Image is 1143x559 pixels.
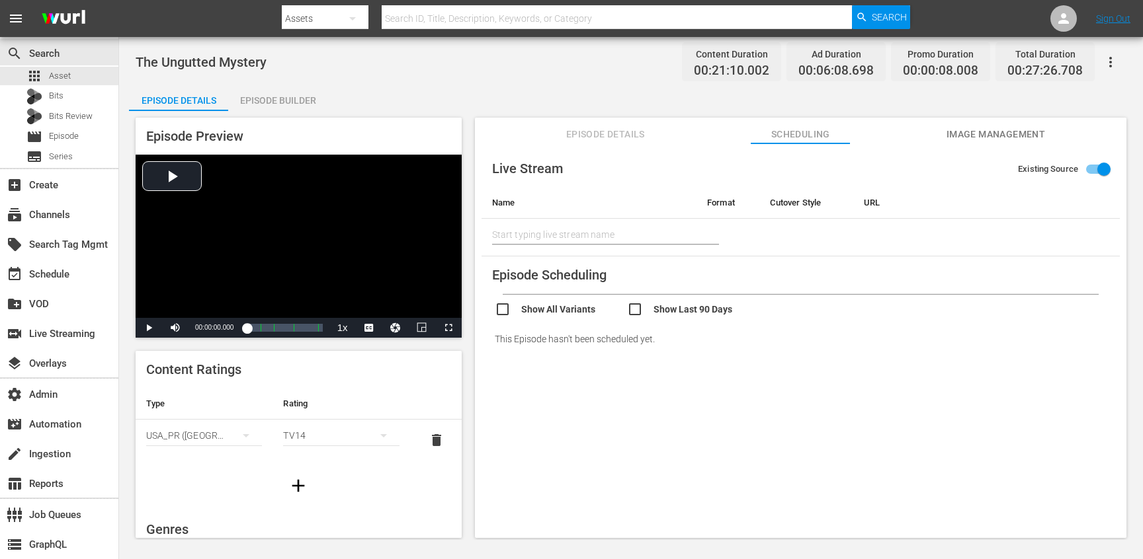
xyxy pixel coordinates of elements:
[49,150,73,163] span: Series
[129,85,228,116] div: Episode Details
[7,446,22,462] span: Ingestion
[421,424,452,456] button: delete
[129,85,228,111] button: Episode Details
[492,267,607,283] span: Episode Scheduling
[946,126,1045,143] span: Image Management
[1007,45,1083,63] div: Total Duration
[146,361,241,377] span: Content Ratings
[49,69,71,83] span: Asset
[136,155,462,338] div: Video Player
[694,63,769,79] span: 00:21:10.002
[492,161,563,176] span: Live Stream
[1096,13,1130,24] a: Sign Out
[7,537,22,552] span: GraphQL
[7,416,22,432] span: Automation
[49,89,63,102] span: Bits
[7,237,22,252] span: Search Tag Mgmt
[228,85,327,111] button: Episode Builder
[8,11,24,26] span: menu
[382,318,409,338] button: Jump To Time
[853,187,1099,219] th: URL
[556,126,655,143] span: Episode Details
[7,177,22,193] span: Create
[146,128,243,144] span: Episode Preview
[146,417,262,454] div: USA_PR ([GEOGRAPHIC_DATA])
[872,5,907,29] span: Search
[7,326,22,342] span: Live Streaming
[136,388,273,420] th: Type
[247,324,322,332] div: Progress Bar
[7,207,22,223] span: Channels
[26,129,42,145] span: Episode
[7,355,22,371] span: Overlays
[903,45,978,63] div: Promo Duration
[435,318,462,338] button: Fullscreen
[228,85,327,116] div: Episode Builder
[7,387,22,402] span: Admin
[798,45,874,63] div: Ad Duration
[49,110,93,123] span: Bits Review
[1007,63,1083,79] span: 00:27:26.708
[852,5,910,29] button: Search
[49,130,79,143] span: Episode
[136,54,267,70] span: The Ungutted Mystery
[26,68,42,84] span: Asset
[356,318,382,338] button: Captions
[7,266,22,282] span: Schedule
[409,318,435,338] button: Picture-in-Picture
[903,63,978,79] span: 00:00:08.008
[136,318,162,338] button: Play
[26,108,42,124] div: Bits Review
[146,521,189,537] span: Genres
[7,296,22,312] span: VOD
[7,507,22,523] span: Job Queues
[273,388,409,420] th: Rating
[26,89,42,104] div: Bits
[329,318,356,338] button: Playback Rate
[1018,163,1078,176] span: Existing Source
[136,388,462,461] table: simple table
[759,187,853,219] th: Cutover Style
[798,63,874,79] span: 00:06:08.698
[162,318,189,338] button: Mute
[482,187,697,219] th: Name
[283,417,399,454] div: TV14
[7,46,22,61] span: Search
[694,45,769,63] div: Content Duration
[697,187,759,219] th: Format
[429,432,444,448] span: delete
[26,149,42,165] span: Series
[32,3,95,34] img: ans4CAIJ8jUAAAAAAAAAAAAAAAAAAAAAAAAgQb4GAAAAAAAAAAAAAAAAAAAAAAAAJMjXAAAAAAAAAAAAAAAAAAAAAAAAgAT5G...
[195,324,233,331] span: 00:00:00.000
[482,320,1120,357] div: This Episode hasn't been scheduled yet.
[751,126,850,143] span: Scheduling
[7,476,22,492] span: Reports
